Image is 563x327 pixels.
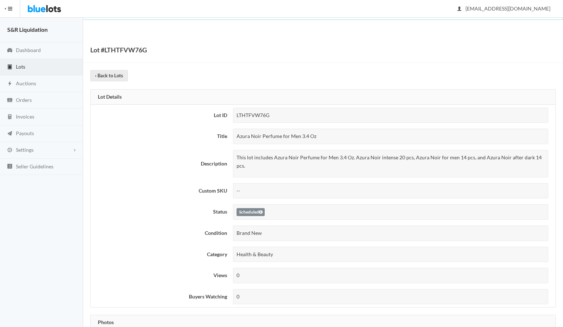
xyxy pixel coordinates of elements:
ion-icon: flash [6,81,13,87]
div: LTHTFVW76G [233,108,548,123]
span: Payouts [16,130,34,136]
label: Scheduled [237,208,265,216]
th: Views [91,265,230,286]
th: Lot ID [91,105,230,126]
div: 0 [233,289,548,305]
span: Invoices [16,113,34,120]
th: Condition [91,223,230,244]
ion-icon: speedometer [6,47,13,54]
div: -- [233,183,548,199]
div: Health & Beauty [233,247,548,262]
ion-icon: cog [6,147,13,154]
span: Settings [16,147,34,153]
ion-icon: calculator [6,114,13,121]
span: Seller Guidelines [16,163,53,169]
strong: S&R Liquidation [7,26,48,33]
div: 0 [233,268,548,283]
th: Custom SKU [91,180,230,202]
div: Azura Noir Perfume for Men 3.4 Oz [233,129,548,144]
span: [EMAIL_ADDRESS][DOMAIN_NAME] [458,5,550,12]
span: Lots [16,64,25,70]
th: Buyers Watching [91,286,230,307]
span: Orders [16,97,32,103]
a: ‹ Back to Lots [90,70,128,81]
th: Title [91,126,230,147]
ion-icon: cash [6,97,13,104]
th: Status [91,201,230,223]
ion-icon: list box [6,163,13,170]
div: Brand New [233,225,548,241]
h1: Lot #LTHTFVW76G [90,44,147,55]
ion-icon: paper plane [6,130,13,137]
span: Dashboard [16,47,41,53]
ion-icon: person [456,6,463,13]
ion-icon: clipboard [6,64,13,71]
th: Description [91,147,230,180]
div: Lot Details [91,90,555,105]
th: Category [91,244,230,265]
p: This lot includes Azura Noir Perfume for Men 3.4 Oz. Azura Noir intense 20 pcs, Azura Noir for me... [237,154,545,170]
span: Auctions [16,80,36,86]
